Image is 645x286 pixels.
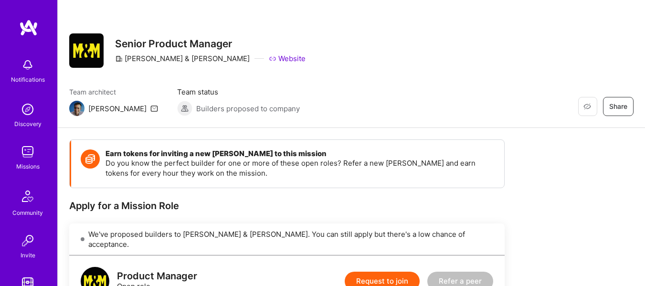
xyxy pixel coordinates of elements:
span: Team architect [69,87,158,97]
img: logo [19,19,38,36]
img: Company Logo [69,33,104,68]
img: discovery [18,100,37,119]
div: Missions [16,161,40,171]
span: Team status [177,87,300,97]
div: Community [12,208,43,218]
div: We've proposed builders to [PERSON_NAME] & [PERSON_NAME]. You can still apply but there's a low c... [69,223,505,255]
h3: Senior Product Manager [115,38,306,50]
img: Token icon [81,149,100,169]
img: Community [16,185,39,208]
p: Do you know the perfect builder for one or more of these open roles? Refer a new [PERSON_NAME] an... [106,158,495,178]
div: Discovery [14,119,42,129]
i: icon Mail [150,105,158,112]
div: Apply for a Mission Role [69,200,505,212]
i: icon CompanyGray [115,55,123,63]
div: [PERSON_NAME] [88,104,147,114]
a: Website [269,53,306,64]
img: Builders proposed to company [177,101,192,116]
span: Builders proposed to company [196,104,300,114]
img: Team Architect [69,101,85,116]
h4: Earn tokens for inviting a new [PERSON_NAME] to this mission [106,149,495,158]
span: Share [609,102,627,111]
div: Product Manager [117,271,197,281]
div: Invite [21,250,35,260]
i: icon EyeClosed [583,103,591,110]
img: Invite [18,231,37,250]
div: [PERSON_NAME] & [PERSON_NAME] [115,53,250,64]
img: teamwork [18,142,37,161]
img: bell [18,55,37,74]
button: Share [603,97,634,116]
div: Notifications [11,74,45,85]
